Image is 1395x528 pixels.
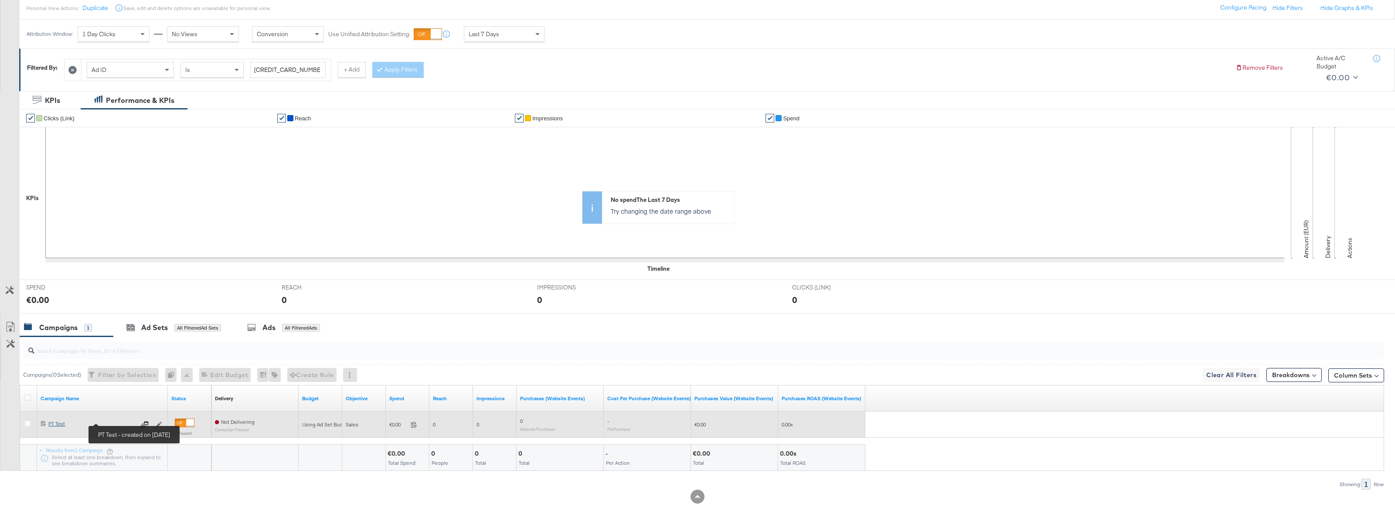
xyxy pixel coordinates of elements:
span: 0 [520,418,523,424]
span: Last 7 Days [469,30,499,38]
div: Personal View Actions: [26,5,79,12]
span: Total [693,460,704,466]
a: ✔ [766,114,774,123]
div: All Filtered Ad Sets [174,324,221,332]
div: €0.00 [693,450,713,458]
span: People [432,460,448,466]
span: Conversion [257,30,288,38]
div: 0 [537,293,542,306]
button: + Add [338,62,366,78]
div: 0 [282,293,287,306]
span: CLICKS (LINK) [792,283,857,292]
div: Active A/C Budget [1317,54,1364,70]
a: The total amount spent to date. [389,395,426,402]
span: Sales [346,421,358,428]
div: Campaigns ( 0 Selected) [23,371,81,379]
sub: Campaign Paused [215,427,255,432]
a: ✔ [277,114,286,123]
div: Performance & KPIs [106,95,174,106]
sub: Per Purchase [607,426,630,432]
button: Hide Graphs & KPIs [1320,4,1373,12]
div: €0.00 [388,450,408,458]
button: Column Sets [1328,368,1384,382]
a: The number of times a purchase was made tracked by your Custom Audience pixel on your website aft... [520,395,600,402]
span: Ad ID [92,66,106,74]
span: Spend [783,115,800,122]
button: Duplicate [82,4,108,12]
sub: Website Purchases [520,426,555,432]
button: Breakdowns [1266,368,1322,382]
input: Search Campaigns by Name, ID or Objective [34,338,1255,355]
span: 0 [433,421,436,428]
span: IMPRESSIONS [537,283,602,292]
span: Per Action [606,460,630,466]
span: 0 [476,421,479,428]
button: €0.00 [1323,71,1360,85]
div: Delivery [215,395,233,402]
label: Paused [175,430,194,436]
div: Ads [262,323,276,333]
button: Clear All Filters [1203,368,1260,382]
div: 0 [165,368,181,382]
span: 1 Day Clicks [82,30,116,38]
button: Hide Filters [1273,4,1303,12]
div: Attribution Window: [26,31,73,37]
span: €0.00 [694,421,706,428]
div: No spend The Last 7 Days [611,196,730,204]
div: KPIs [45,95,60,106]
a: The number of times your ad was served. On mobile apps an ad is counted as served the first time ... [476,395,513,402]
div: 0 [475,450,481,458]
span: Impressions [532,115,563,122]
div: €0.00 [26,293,49,306]
div: 0 [518,450,525,458]
div: Filtered By: [27,64,58,72]
div: Ad Sets [141,323,168,333]
a: The average cost for each purchase tracked by your Custom Audience pixel on your website after pe... [607,395,691,402]
div: Row [1373,481,1384,487]
a: The total value of the purchase actions divided by spend tracked by your Custom Audience pixel on... [782,395,862,402]
span: Total ROAS [780,460,806,466]
span: Is [185,66,190,74]
div: 0 [431,450,438,458]
span: Not Delivering [221,419,255,425]
span: Total Spend [388,460,415,466]
div: 0 [792,293,797,306]
span: 0.00x [782,421,793,428]
span: Clicks (Link) [44,115,75,122]
span: Clear All Filters [1206,370,1256,381]
label: Use Unified Attribution Setting: [328,30,410,38]
a: PT Test [48,420,136,429]
a: The number of people your ad was served to. [433,395,470,402]
div: Save, edit and delete options are unavailable for personal view. [123,5,270,12]
a: Your campaign name. [41,395,164,402]
div: PT Test [48,420,136,427]
a: Reflects the ability of your Ad Campaign to achieve delivery based on ad states, schedule and bud... [215,395,233,402]
a: ✔ [515,114,524,123]
input: Enter a search term [250,62,326,78]
a: The maximum amount you're willing to spend on your ads, on average each day or over the lifetime ... [302,395,339,402]
a: Shows the current state of your Ad Campaign. [171,395,208,402]
div: 1 [1361,479,1371,490]
a: ✔ [26,114,35,123]
span: Reach [295,115,311,122]
span: - [607,418,609,424]
div: All Filtered Ads [282,324,320,332]
div: €0.00 [1326,71,1350,84]
span: SPEND [26,283,92,292]
div: Using Ad Set Budget [302,421,350,428]
button: Remove Filters [1235,64,1283,72]
span: REACH [282,283,347,292]
a: The total value of the purchase actions tracked by your Custom Audience pixel on your website aft... [694,395,775,402]
span: Total [519,460,530,466]
p: Try changing the date range above [611,207,730,215]
a: Your campaign's objective. [346,395,382,402]
div: 1 [84,324,92,332]
span: No Views [172,30,197,38]
div: 0.00x [780,450,799,458]
span: €0.00 [389,421,407,428]
div: - [606,450,610,458]
div: Showing: [1339,481,1361,487]
div: Campaigns [39,323,78,333]
span: Total [475,460,486,466]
